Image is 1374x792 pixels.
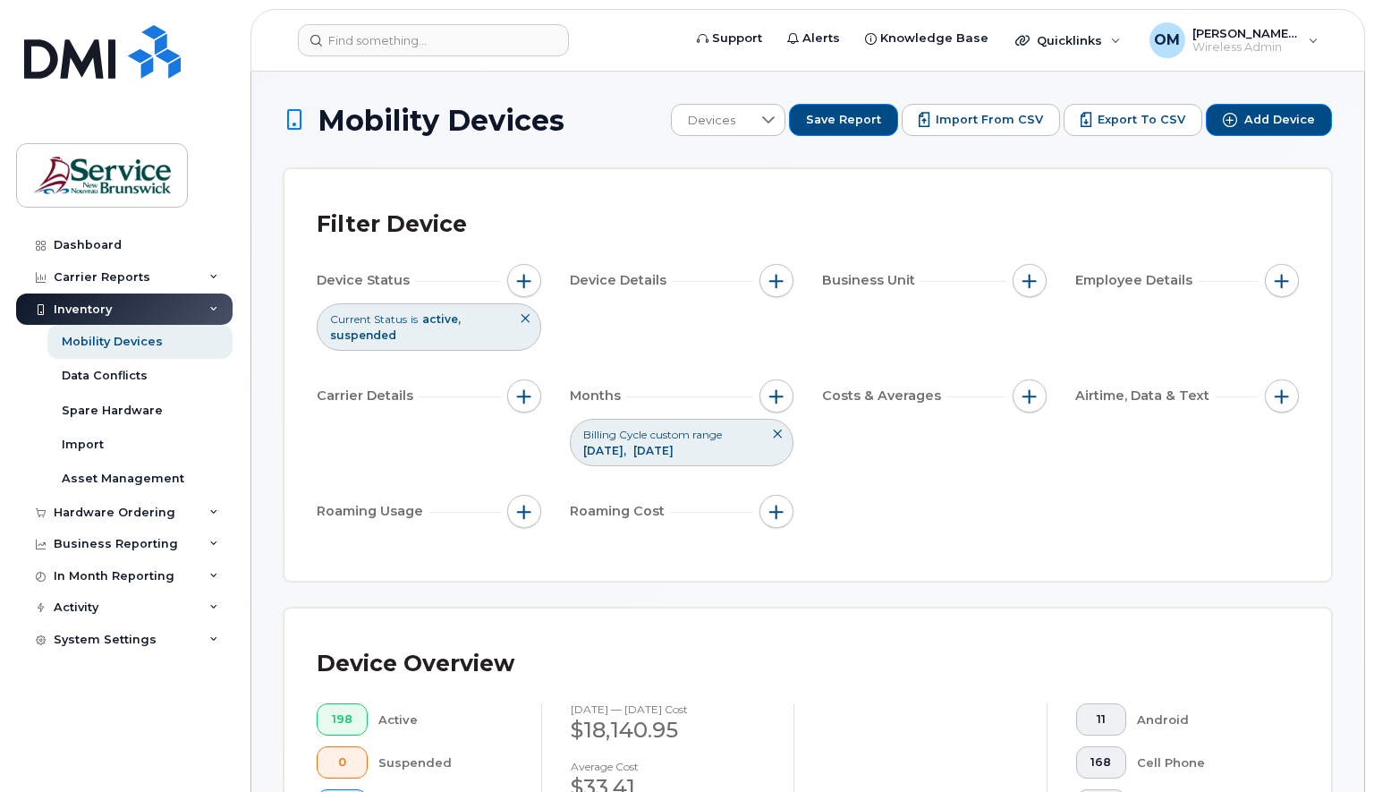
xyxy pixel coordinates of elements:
button: Export to CSV [1064,104,1202,136]
button: Add Device [1206,104,1332,136]
span: Export to CSV [1098,112,1185,128]
div: Device Overview [317,641,514,687]
h4: [DATE] — [DATE] cost [571,703,766,715]
span: Import from CSV [936,112,1043,128]
div: Active [378,703,513,736]
span: Save Report [806,112,881,128]
span: [DATE] [633,444,674,457]
span: Device Details [570,271,672,290]
span: suspended [330,328,396,342]
span: Billing Cycle [583,427,647,442]
span: custom range [650,427,722,442]
button: Import from CSV [902,104,1060,136]
span: Carrier Details [317,387,419,405]
button: 0 [317,746,368,779]
span: Devices [672,105,751,137]
button: 198 [317,703,368,736]
span: Costs & Averages [822,387,946,405]
span: Roaming Cost [570,502,670,521]
h4: Average cost [571,761,766,772]
span: Roaming Usage [317,502,428,521]
button: 168 [1076,746,1127,779]
span: 11 [1090,712,1111,727]
div: Filter Device [317,201,467,248]
span: [DATE] [583,444,629,457]
span: 168 [1090,755,1111,770]
span: Add Device [1244,112,1315,128]
button: 11 [1076,703,1127,736]
button: Save Report [789,104,898,136]
span: 0 [332,755,352,770]
div: Suspended [378,746,513,779]
span: active [422,312,461,326]
span: 198 [332,712,352,727]
span: Device Status [317,271,415,290]
span: Mobility Devices [318,105,564,136]
div: Cell Phone [1137,746,1270,779]
span: Months [570,387,626,405]
span: Airtime, Data & Text [1075,387,1215,405]
span: Business Unit [822,271,920,290]
span: Employee Details [1075,271,1198,290]
div: Android [1137,703,1270,736]
span: is [411,311,418,327]
span: Current Status [330,311,407,327]
div: $18,140.95 [571,715,766,745]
